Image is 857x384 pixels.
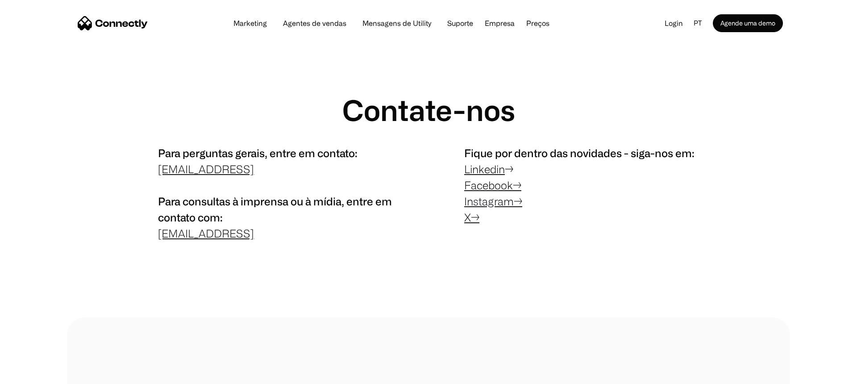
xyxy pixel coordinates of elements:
span: Fique por dentro das novidades - siga-nos em: [464,147,695,159]
div: Empresa [482,17,517,29]
h1: Contate-nos [342,93,515,127]
div: pt [694,17,702,30]
a: X→ [464,211,479,223]
span: Para consultas à imprensa ou à mídia, entre em contato com: [158,195,392,223]
a: Agentes de vendas [276,20,354,27]
aside: Language selected: Português (Brasil) [9,367,54,381]
a: Instagram→ [464,195,522,207]
a: home [78,17,148,30]
span: Para perguntas gerais, entre em contato: [158,147,358,159]
a: Preços [519,20,557,27]
ul: Language list [18,368,54,381]
a: Login [657,17,690,30]
a: Linkedin [464,163,505,175]
a: Mensagens de Utility [355,20,438,27]
a: [EMAIL_ADDRESS] [158,227,254,239]
a: Agende uma demo [713,14,783,32]
a: Suporte [440,20,480,27]
p: → [464,145,695,225]
div: pt [690,17,713,30]
a: Facebook→ [464,179,521,191]
div: Empresa [485,17,515,29]
a: [EMAIL_ADDRESS] [158,163,254,175]
a: Marketing [226,20,274,27]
